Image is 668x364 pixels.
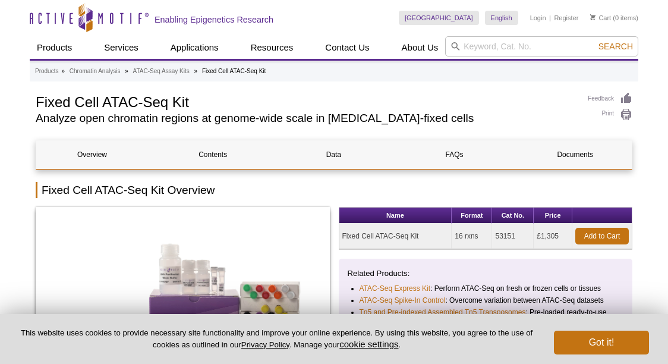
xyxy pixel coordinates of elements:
[70,66,121,77] a: Chromatin Analysis
[163,36,226,59] a: Applications
[485,11,518,25] a: English
[588,92,632,105] a: Feedback
[554,331,649,354] button: Got it!
[339,339,398,349] button: cookie settings
[339,224,452,249] td: Fixed Cell ATAC-Seq Kit
[534,224,572,249] td: £1,305
[360,283,431,294] a: ATAC-Seq Express Kit
[125,68,128,74] li: »
[61,68,65,74] li: »
[194,68,198,74] li: »
[598,42,633,51] span: Search
[318,36,376,59] a: Contact Us
[241,340,289,349] a: Privacy Policy
[595,41,637,52] button: Search
[534,208,572,224] th: Price
[30,36,79,59] a: Products
[360,283,613,294] li: : Perform ATAC-Seq on fresh or frozen cells or tissues
[360,294,446,306] a: ATAC-Seq Spike-In Control
[360,306,526,318] a: Tn5 and Pre-indexed Assembled Tn5 Transposomes
[590,11,638,25] li: (0 items)
[36,182,632,198] h2: Fixed Cell ATAC-Seq Kit Overview
[395,36,446,59] a: About Us
[19,328,534,350] p: This website uses cookies to provide necessary site functionality and improve your online experie...
[445,36,638,57] input: Keyword, Cat. No.
[452,208,492,224] th: Format
[202,68,266,74] li: Fixed Cell ATAC-Seq Kit
[36,140,148,169] a: Overview
[360,306,613,342] li: : Pre-loaded ready-to-use transposomes for up to 96 ATAC-Seq reactions and recombinant Tn5 transp...
[348,268,624,280] p: Related Products:
[530,14,546,22] a: Login
[590,14,595,20] img: Your Cart
[278,140,389,169] a: Data
[575,228,629,244] a: Add to Cart
[36,113,576,124] h2: Analyze open chromatin regions at genome-wide scale in [MEDICAL_DATA]-fixed cells
[588,108,632,121] a: Print
[97,36,146,59] a: Services
[36,92,576,110] h1: Fixed Cell ATAC-Seq Kit
[549,11,551,25] li: |
[399,140,511,169] a: FAQs
[35,66,58,77] a: Products
[360,294,613,306] li: : Overcome variation between ATAC-Seq datasets
[339,208,452,224] th: Name
[519,140,631,169] a: Documents
[492,208,534,224] th: Cat No.
[492,224,534,249] td: 53151
[452,224,492,249] td: 16 rxns
[133,66,190,77] a: ATAC-Seq Assay Kits
[244,36,301,59] a: Resources
[590,14,611,22] a: Cart
[399,11,479,25] a: [GEOGRAPHIC_DATA]
[554,14,578,22] a: Register
[155,14,273,25] h2: Enabling Epigenetics Research
[157,140,269,169] a: Contents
